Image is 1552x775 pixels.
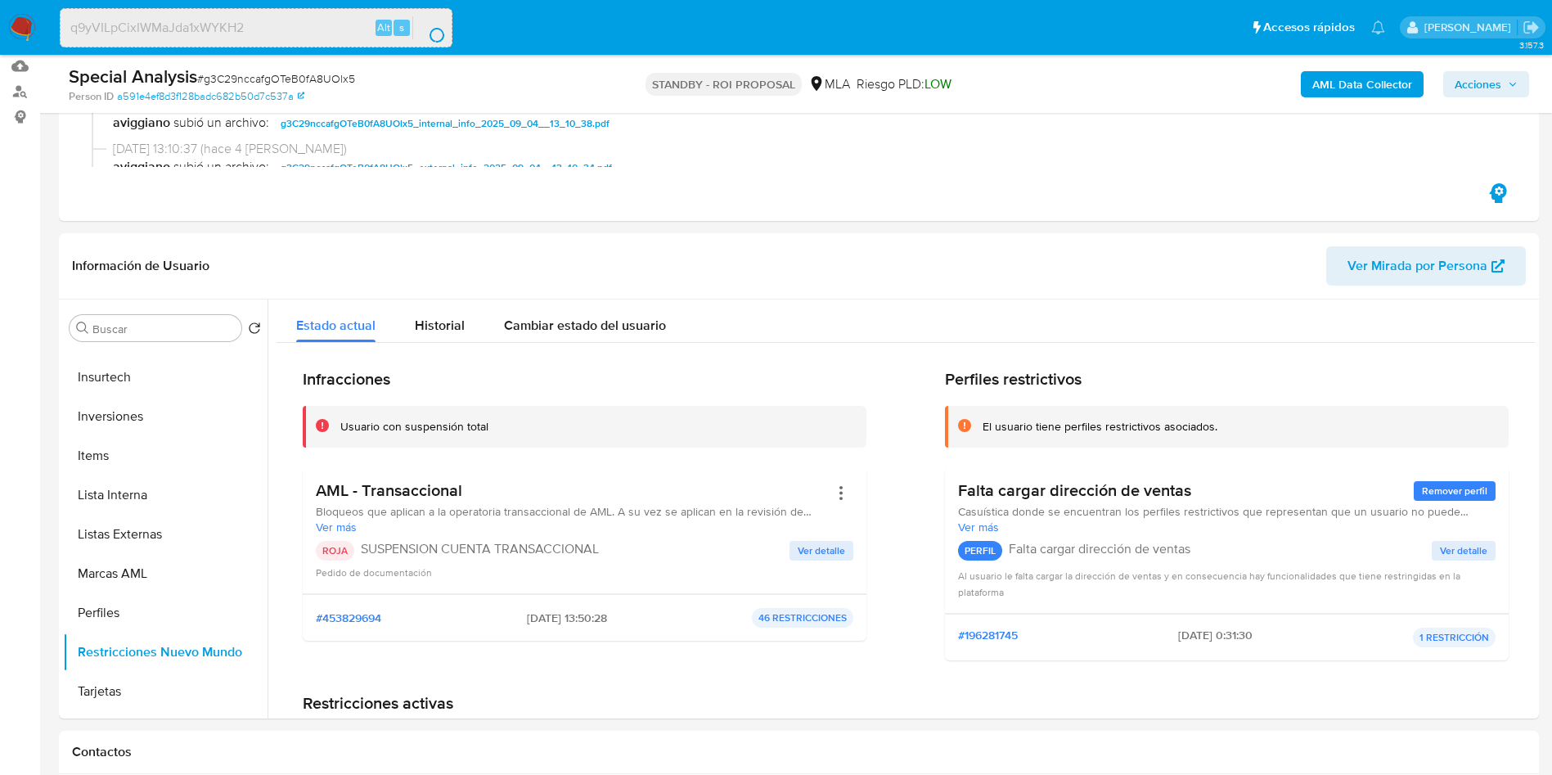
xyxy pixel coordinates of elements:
[281,158,612,178] span: g3C29nccafgOTeB0fA8UOlx5_external_info_2025_09_04__13_10_34.pdf
[63,711,268,750] button: CBT
[808,75,850,93] div: MLA
[173,114,269,133] span: subió un archivo:
[72,258,209,274] h1: Información de Usuario
[173,158,269,178] span: subió un archivo:
[69,89,114,104] b: Person ID
[63,633,268,672] button: Restricciones Nuevo Mundo
[197,70,355,87] span: # g3C29nccafgOTeB0fA8UOlx5
[63,358,268,397] button: Insurtech
[1347,246,1487,286] span: Ver Mirada por Persona
[1263,19,1355,36] span: Accesos rápidos
[61,17,452,38] input: Buscar usuario o caso...
[72,744,1526,760] h1: Contactos
[1424,20,1517,35] p: gustavo.deseta@mercadolibre.com
[63,593,268,633] button: Perfiles
[272,158,620,178] button: g3C29nccafgOTeB0fA8UOlx5_external_info_2025_09_04__13_10_34.pdf
[63,397,268,436] button: Inversiones
[281,114,610,133] span: g3C29nccafgOTeB0fA8UOlx5_internal_info_2025_09_04__13_10_38.pdf
[857,75,951,93] span: Riesgo PLD:
[1443,71,1529,97] button: Acciones
[412,16,446,39] button: search-icon
[1301,71,1424,97] button: AML Data Collector
[63,672,268,711] button: Tarjetas
[1523,19,1540,36] a: Salir
[646,73,802,96] p: STANDBY - ROI PROPOSAL
[69,63,197,89] b: Special Analysis
[117,89,304,104] a: a591e4ef8d3f128badc682b50d7c537a
[1326,246,1526,286] button: Ver Mirada por Persona
[63,554,268,593] button: Marcas AML
[113,114,170,133] b: aviggiano
[272,114,618,133] button: g3C29nccafgOTeB0fA8UOlx5_internal_info_2025_09_04__13_10_38.pdf
[113,140,1500,158] span: [DATE] 13:10:37 (hace 4 [PERSON_NAME])
[1312,71,1412,97] b: AML Data Collector
[248,322,261,340] button: Volver al orden por defecto
[1519,38,1544,52] span: 3.157.3
[1371,20,1385,34] a: Notificaciones
[1455,71,1501,97] span: Acciones
[377,20,390,35] span: Alt
[113,158,170,178] b: aviggiano
[399,20,404,35] span: s
[63,515,268,554] button: Listas Externas
[63,436,268,475] button: Items
[63,475,268,515] button: Lista Interna
[76,322,89,335] button: Buscar
[924,74,951,93] span: LOW
[92,322,235,336] input: Buscar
